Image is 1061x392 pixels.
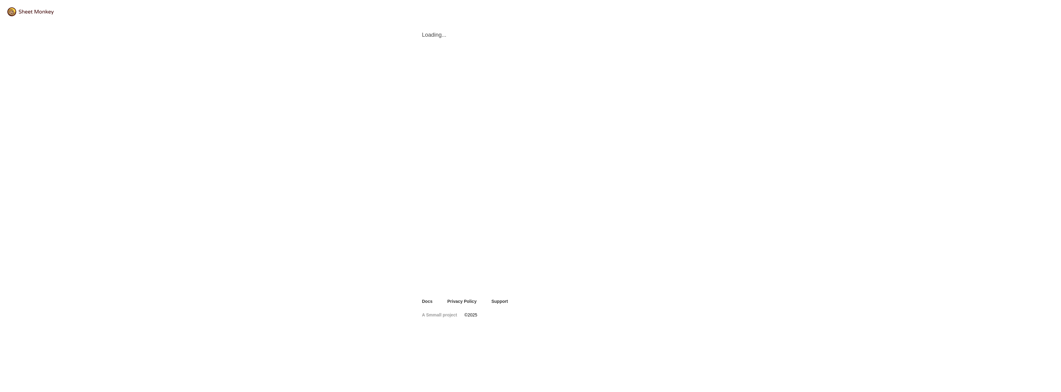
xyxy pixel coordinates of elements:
a: Docs [422,298,432,304]
a: A Smmall project [422,312,457,318]
span: © 2025 [464,312,477,318]
span: Loading... [422,31,639,39]
a: Privacy Policy [447,298,477,304]
a: Support [491,298,508,304]
img: logo@2x.png [7,7,54,16]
